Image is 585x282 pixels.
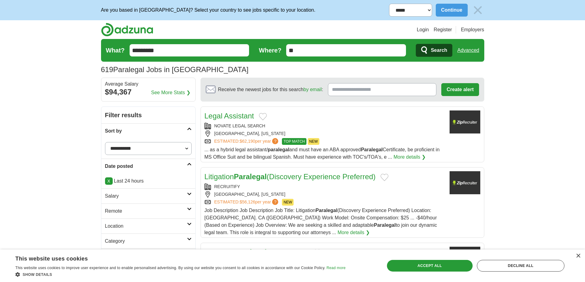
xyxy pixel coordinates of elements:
span: Show details [23,272,52,277]
img: Adzuna logo [101,23,153,37]
a: Advanced [457,44,479,56]
span: ? [272,138,278,144]
span: Receive the newest jobs for this search : [218,86,323,93]
div: [GEOGRAPHIC_DATA], [US_STATE] [205,130,445,137]
a: ESTIMATED:$62,190per year? [214,138,280,145]
div: RECRUITIFY [205,183,445,190]
h2: Filter results [101,107,195,123]
h2: Location [105,222,187,230]
strong: paralegal [268,147,289,152]
a: X [105,177,113,185]
a: Sort by [101,123,195,138]
div: Average Salary [105,82,192,87]
a: by email [303,87,322,92]
span: ? [272,199,278,205]
a: Read more, opens a new window [326,266,345,270]
a: ESTIMATED:$56,126per year? [214,199,280,206]
a: See More Stats ❯ [151,89,190,96]
img: Company logo [450,171,480,194]
button: Continue [436,4,467,17]
a: Register [434,26,452,33]
h1: Paralegal Jobs in [GEOGRAPHIC_DATA] [101,65,249,74]
div: [GEOGRAPHIC_DATA], [US_STATE] [205,191,445,198]
strong: Paralegal [374,222,396,228]
a: More details ❯ [337,229,370,236]
button: Add to favorite jobs [380,174,388,181]
a: Salary [101,188,195,203]
strong: Paralegal [361,147,383,152]
label: Where? [259,46,281,55]
a: Remote [101,203,195,218]
strong: Paralegal [315,208,337,213]
span: 619 [101,64,113,75]
div: NOVATE LEGAL SEARCH [205,123,445,129]
span: This website uses cookies to improve user experience and to enable personalised advertising. By u... [15,266,326,270]
div: Show details [15,271,345,277]
div: $94,367 [105,87,192,98]
a: Legal Assistant [205,112,254,120]
div: Close [576,254,580,258]
a: Location [101,218,195,234]
span: NEW [308,138,319,145]
a: LitigationParalegal(Discovery Experience Preferred) [205,172,376,181]
a: Company [101,249,195,264]
h2: Date posted [105,163,187,170]
span: Job Description Job Description Job Title: Litigation (Discovery Experience Preferred) Location: ... [205,208,437,235]
strong: Paralegal [234,248,267,256]
img: Company logo [450,110,480,133]
button: Add to favorite jobs [259,113,267,120]
span: NEW [282,199,294,206]
strong: Paralegal [234,172,267,181]
h2: Salary [105,192,187,200]
span: $62,190 [240,139,255,144]
a: Login [417,26,429,33]
p: Are you based in [GEOGRAPHIC_DATA]? Select your country to see jobs specific to your location. [101,6,315,14]
span: TOP MATCH [282,138,306,145]
a: More details ❯ [393,153,426,161]
button: Search [416,44,452,57]
a: Employers [461,26,484,33]
a: Date posted [101,159,195,174]
a: Category [101,234,195,249]
img: Company logo [450,247,480,270]
div: Accept all [387,260,473,272]
span: ... as a hybrid legal assistant/ and must have an ABA approved Certificate, be proficient in MS O... [205,147,440,160]
h2: Sort by [105,127,187,135]
button: Create alert [441,83,479,96]
div: This website uses cookies [15,253,330,262]
label: What? [106,46,125,55]
h2: Remote [105,207,187,215]
a: LitigationParalegal- Family Law [205,248,309,256]
img: icon_close_no_bg.svg [471,4,484,17]
span: Search [431,44,447,56]
h2: Category [105,238,187,245]
span: $56,126 [240,199,255,204]
p: Last 24 hours [105,177,192,185]
div: Decline all [477,260,564,272]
